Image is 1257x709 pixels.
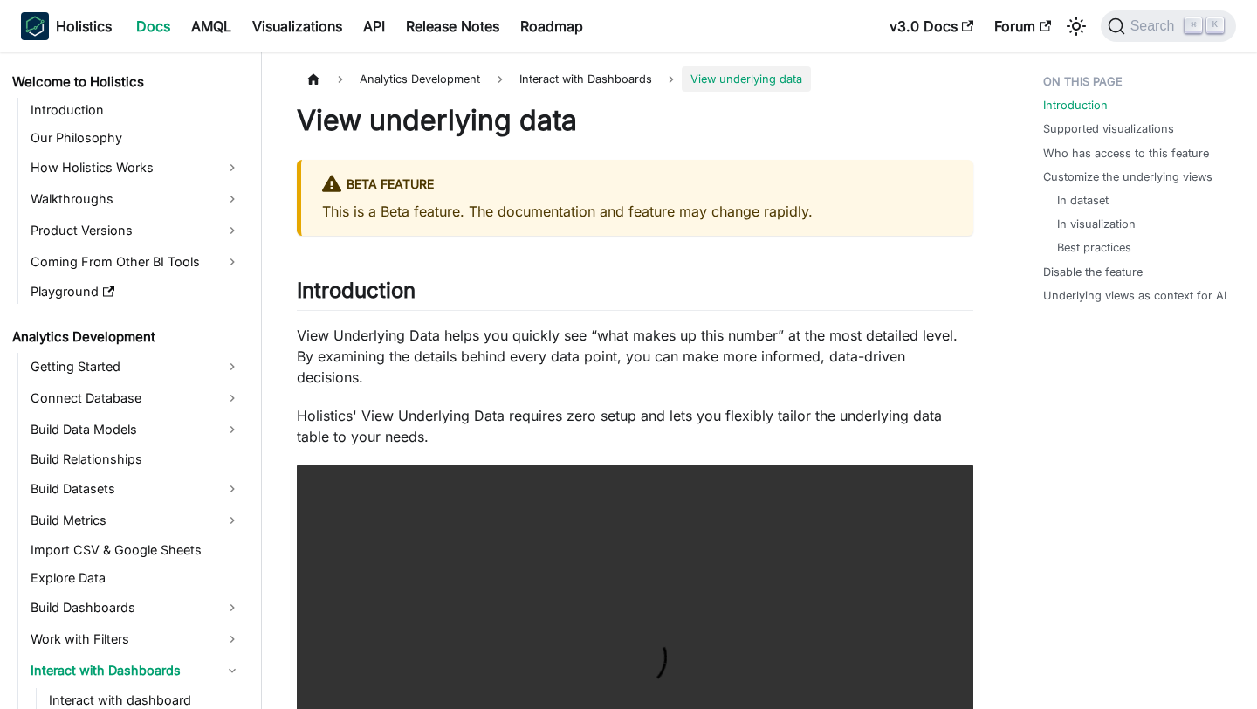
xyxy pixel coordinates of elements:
a: Underlying views as context for AI [1043,287,1226,304]
a: In visualization [1057,216,1136,232]
a: Getting Started [25,353,246,381]
a: Introduction [1043,97,1108,114]
a: Work with Filters [25,625,246,653]
a: API [353,12,395,40]
a: Introduction [25,98,246,122]
button: Switch between dark and light mode (currently light mode) [1062,12,1090,40]
span: Interact with Dashboards [511,66,661,92]
span: Search [1125,18,1185,34]
a: Build Datasets [25,475,246,503]
a: Build Dashboards [25,594,246,622]
a: Coming From Other BI Tools [25,248,246,276]
a: Our Philosophy [25,126,246,150]
p: This is a Beta feature. The documentation and feature may change rapidly. [322,201,952,222]
kbd: ⌘ [1185,17,1202,33]
span: Analytics Development [351,66,489,92]
b: Holistics [56,16,112,37]
nav: Breadcrumbs [297,66,973,92]
a: Customize the underlying views [1043,169,1212,185]
a: Connect Database [25,384,246,412]
a: Walkthroughs [25,185,246,213]
div: BETA FEATURE [322,174,952,196]
a: Release Notes [395,12,510,40]
a: Best practices [1057,239,1131,256]
a: Interact with Dashboards [25,657,246,685]
a: Disable the feature [1043,264,1143,280]
a: Visualizations [242,12,353,40]
a: Playground [25,279,246,304]
a: Home page [297,66,330,92]
a: AMQL [181,12,242,40]
a: Docs [126,12,181,40]
a: Welcome to Holistics [7,70,246,94]
a: Roadmap [510,12,594,40]
a: Analytics Development [7,325,246,349]
a: HolisticsHolistics [21,12,112,40]
a: Who has access to this feature [1043,145,1209,162]
h1: View underlying data [297,103,973,138]
a: Forum [984,12,1061,40]
p: View Underlying Data helps you quickly see “what makes up this number” at the most detailed level... [297,325,973,388]
a: Build Metrics [25,506,246,534]
kbd: K [1206,17,1224,33]
a: How Holistics Works [25,154,246,182]
a: Explore Data [25,566,246,590]
a: In dataset [1057,192,1109,209]
a: Product Versions [25,217,246,244]
a: Build Relationships [25,447,246,472]
p: Holistics' View Underlying Data requires zero setup and lets you flexibly tailor the underlying d... [297,405,973,447]
h2: Introduction [297,278,973,311]
button: Search (Command+K) [1101,10,1236,42]
a: Build Data Models [25,416,246,444]
a: v3.0 Docs [879,12,984,40]
span: View underlying data [682,66,811,92]
img: Holistics [21,12,49,40]
a: Import CSV & Google Sheets [25,538,246,562]
a: Supported visualizations [1043,120,1174,137]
